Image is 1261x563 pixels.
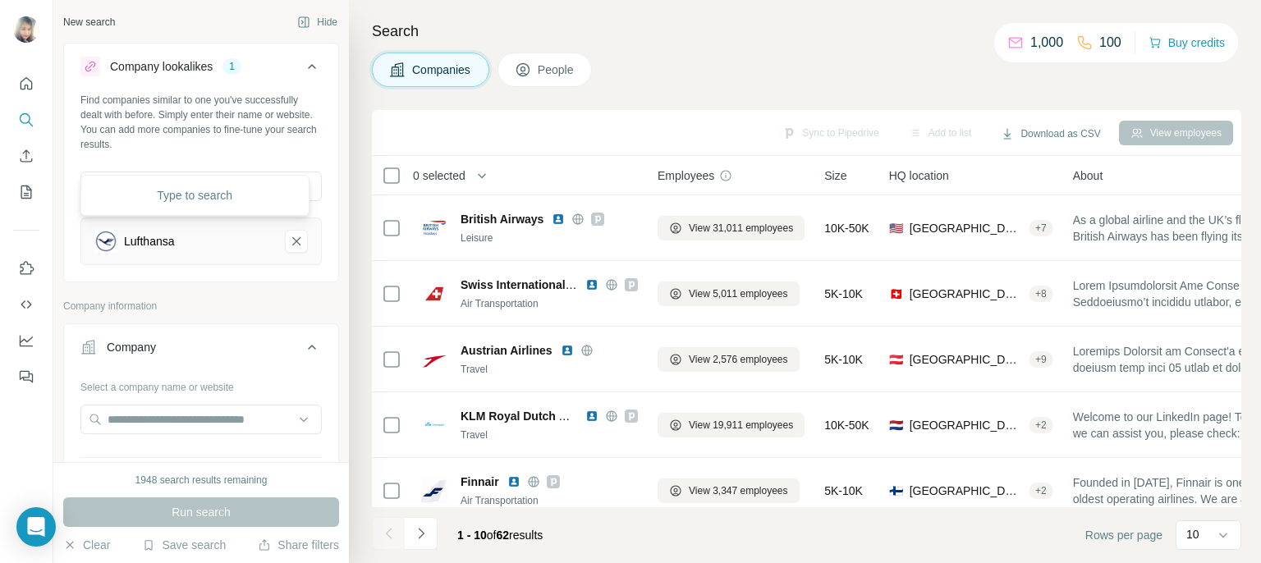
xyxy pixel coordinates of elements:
button: My lists [13,177,39,207]
p: Company information [63,299,339,314]
button: Use Surfe API [13,290,39,319]
span: [GEOGRAPHIC_DATA] [910,286,1022,302]
div: Leisure [461,231,638,245]
span: View 2,576 employees [689,352,788,367]
div: Travel [461,362,638,377]
div: + 8 [1029,286,1053,301]
span: HQ location [889,167,949,184]
span: 🇨🇭 [889,286,903,302]
button: View 2,576 employees [658,347,800,372]
button: Save search [142,537,226,553]
span: 62 [497,529,510,542]
button: Feedback [13,362,39,391]
div: Open Intercom Messenger [16,507,56,547]
div: Lufthansa [124,233,175,249]
span: KLM Royal Dutch Airlines [461,410,601,423]
span: 🇫🇮 [889,483,903,499]
span: Size [824,167,846,184]
div: 1948 search results remaining [135,473,268,487]
button: View 19,911 employees [658,413,805,437]
div: 1 [222,59,241,74]
img: Logo of KLM Royal Dutch Airlines [421,412,447,438]
span: 🇺🇸 [889,220,903,236]
img: LinkedIn logo [561,344,574,357]
span: People [538,62,575,78]
button: Search [13,105,39,135]
h4: Search [372,20,1241,43]
span: About [1073,167,1103,184]
span: 1 - 10 [457,529,487,542]
div: + 9 [1029,352,1053,367]
button: Company lookalikes1 [64,47,338,93]
span: 0 selected [413,167,465,184]
div: + 7 [1029,221,1053,236]
span: [GEOGRAPHIC_DATA] [910,417,1022,433]
span: 🇦🇹 [889,351,903,368]
div: + 2 [1029,483,1053,498]
img: LinkedIn logo [585,278,598,291]
span: 10K-50K [824,220,869,236]
span: View 3,347 employees [689,483,788,498]
button: Quick start [13,69,39,98]
span: View 5,011 employees [689,286,788,301]
button: View 3,347 employees [658,478,800,503]
span: Companies [412,62,472,78]
span: [GEOGRAPHIC_DATA] [910,220,1022,236]
button: Navigate to next page [405,517,438,550]
span: Austrian Airlines [461,342,553,359]
span: of [487,529,497,542]
button: Enrich CSV [13,141,39,171]
button: Dashboard [13,326,39,355]
img: LinkedIn logo [552,213,565,226]
button: Download as CSV [989,121,1112,146]
div: Travel [461,428,638,442]
img: Lufthansa-logo [94,230,117,253]
div: Air Transportation [461,296,638,311]
button: View 5,011 employees [658,281,800,306]
span: results [457,529,543,542]
p: 100 [1099,33,1121,53]
img: LinkedIn logo [507,475,520,488]
span: British Airways [461,211,543,227]
button: Company [64,327,338,373]
span: [GEOGRAPHIC_DATA], [GEOGRAPHIC_DATA] [910,351,1022,368]
button: Share filters [258,537,339,553]
div: + 2 [1029,418,1053,433]
span: View 19,911 employees [689,418,793,433]
span: Finnair [461,474,499,490]
button: Hide [286,10,349,34]
img: LinkedIn logo [585,410,598,423]
div: Company [107,339,156,355]
div: Company lookalikes [110,58,213,75]
button: Clear [63,537,110,553]
button: View 31,011 employees [658,216,805,240]
img: Logo of Finnair [421,478,447,504]
span: 5K-10K [824,483,863,499]
span: Swiss International Air Lines [461,278,617,291]
img: Logo of Swiss International Air Lines [421,281,447,307]
button: Use Surfe on LinkedIn [13,254,39,283]
span: View 31,011 employees [689,221,793,236]
span: Rows per page [1085,527,1162,543]
span: 5K-10K [824,286,863,302]
p: 10 [1186,526,1199,542]
div: New search [63,15,115,30]
p: 1,000 [1030,33,1063,53]
span: Employees [658,167,714,184]
button: Lufthansa-remove-button [285,230,308,253]
span: 🇳🇱 [889,417,903,433]
img: Avatar [13,16,39,43]
div: Find companies similar to one you've successfully dealt with before. Simply enter their name or w... [80,93,322,152]
div: Select a company name or website [80,373,322,395]
img: Logo of Austrian Airlines [421,346,447,373]
img: Logo of British Airways [421,215,447,241]
div: Type to search [85,179,305,212]
span: 5K-10K [824,351,863,368]
button: Buy credits [1149,31,1225,54]
span: [GEOGRAPHIC_DATA], [GEOGRAPHIC_DATA] [910,483,1022,499]
div: Air Transportation [461,493,638,508]
span: 10K-50K [824,417,869,433]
